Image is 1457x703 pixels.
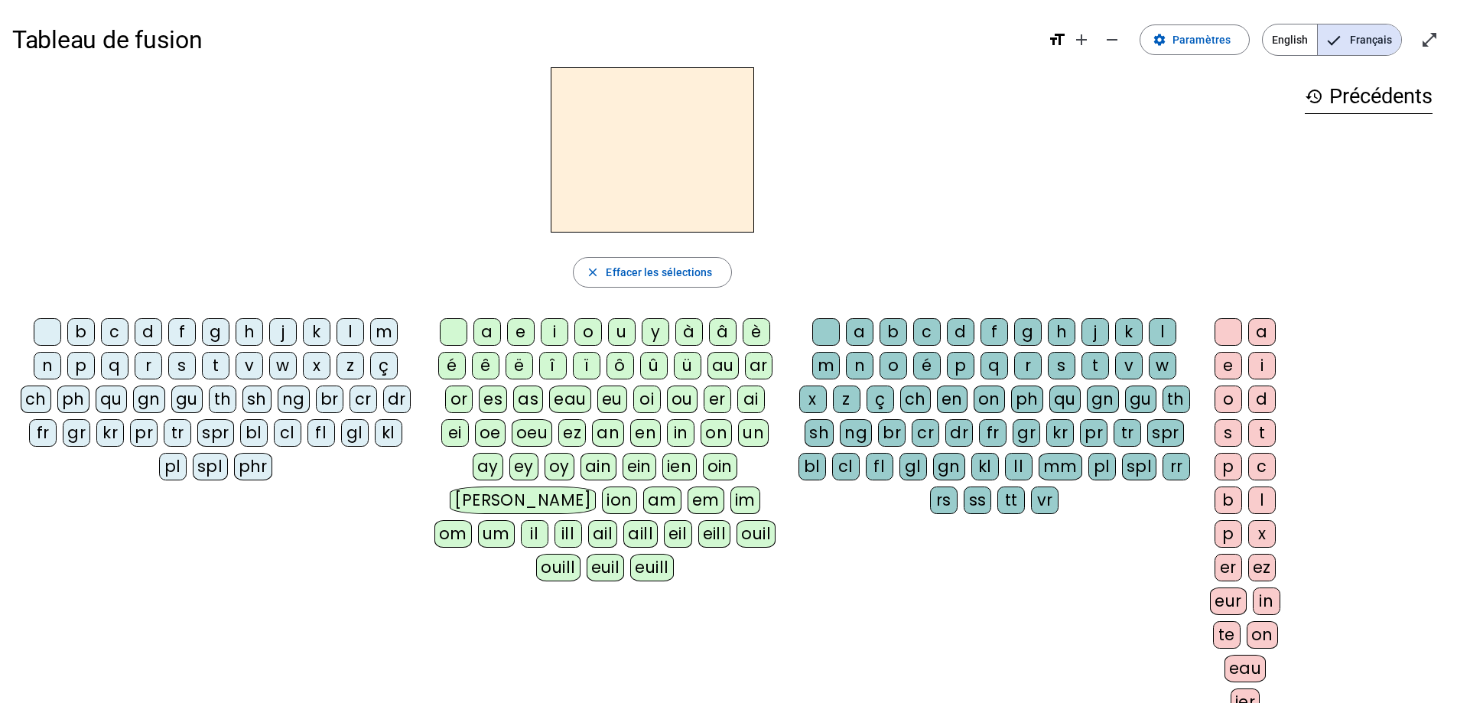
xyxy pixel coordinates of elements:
[1081,352,1109,379] div: t
[633,386,661,413] div: oi
[337,318,364,346] div: l
[688,487,724,514] div: em
[1248,487,1276,514] div: l
[630,419,661,447] div: en
[1149,318,1176,346] div: l
[1215,419,1242,447] div: s
[1248,386,1276,413] div: d
[971,453,999,480] div: kl
[1263,24,1317,55] span: English
[21,386,51,413] div: ch
[1247,621,1278,649] div: on
[168,318,196,346] div: f
[587,554,625,581] div: euil
[623,453,657,480] div: ein
[521,520,548,548] div: il
[997,487,1025,514] div: tt
[737,520,776,548] div: ouil
[1125,386,1156,413] div: gu
[34,352,61,379] div: n
[370,318,398,346] div: m
[1103,31,1121,49] mat-icon: remove
[441,419,469,447] div: ei
[1081,318,1109,346] div: j
[937,386,968,413] div: en
[1097,24,1127,55] button: Diminuer la taille de la police
[1014,352,1042,379] div: r
[709,318,737,346] div: â
[799,386,827,413] div: x
[866,453,893,480] div: fl
[608,318,636,346] div: u
[278,386,310,413] div: ng
[1147,419,1184,447] div: spr
[930,487,958,514] div: rs
[573,352,600,379] div: ï
[539,352,567,379] div: î
[574,318,602,346] div: o
[209,386,236,413] div: th
[701,419,732,447] div: on
[507,318,535,346] div: e
[1048,352,1075,379] div: s
[947,318,974,346] div: d
[607,352,634,379] div: ô
[1088,453,1116,480] div: pl
[833,386,860,413] div: z
[1140,24,1250,55] button: Paramètres
[1253,587,1280,615] div: in
[623,520,658,548] div: aill
[202,352,229,379] div: t
[57,386,89,413] div: ph
[704,386,731,413] div: er
[135,318,162,346] div: d
[737,386,765,413] div: ai
[981,352,1008,379] div: q
[945,419,973,447] div: dr
[1014,318,1042,346] div: g
[933,453,965,480] div: gn
[67,352,95,379] div: p
[1163,386,1190,413] div: th
[337,352,364,379] div: z
[964,487,991,514] div: ss
[730,487,760,514] div: im
[1420,31,1439,49] mat-icon: open_in_full
[1305,87,1323,106] mat-icon: history
[438,352,466,379] div: é
[1215,352,1242,379] div: e
[667,419,694,447] div: in
[545,453,574,480] div: oy
[592,419,624,447] div: an
[1115,352,1143,379] div: v
[555,520,582,548] div: ill
[375,419,402,447] div: kl
[67,318,95,346] div: b
[96,386,127,413] div: qu
[597,386,627,413] div: eu
[509,453,538,480] div: ey
[541,318,568,346] div: i
[1048,31,1066,49] mat-icon: format_size
[630,554,673,581] div: euill
[1248,352,1276,379] div: i
[573,257,731,288] button: Effacer les sélections
[29,419,57,447] div: fr
[698,520,731,548] div: eill
[846,352,873,379] div: n
[1031,487,1059,514] div: vr
[135,352,162,379] div: r
[269,352,297,379] div: w
[316,386,343,413] div: br
[1115,318,1143,346] div: k
[703,453,738,480] div: oin
[434,520,472,548] div: om
[912,419,939,447] div: cr
[341,419,369,447] div: gl
[164,419,191,447] div: tr
[475,419,506,447] div: oe
[473,318,501,346] div: a
[383,386,411,413] div: dr
[1318,24,1401,55] span: Français
[1262,24,1402,56] mat-button-toggle-group: Language selection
